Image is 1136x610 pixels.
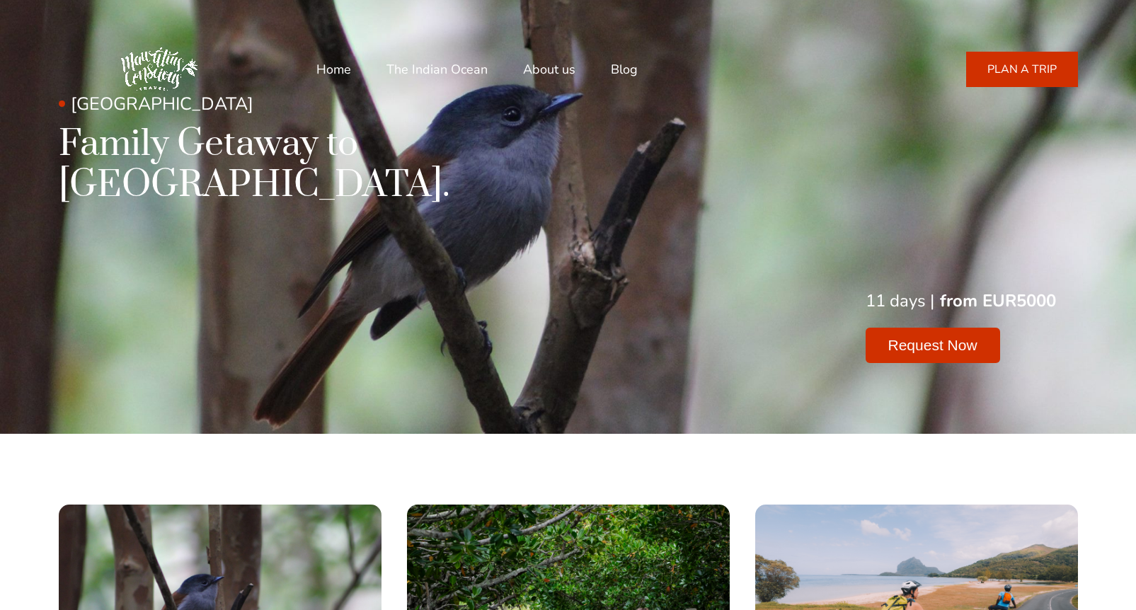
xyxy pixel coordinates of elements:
div: 11 days | [866,289,934,313]
h1: Family Getaway to [GEOGRAPHIC_DATA]. [59,124,667,205]
button: Request Now [866,328,1000,363]
a: About us [523,52,575,86]
a: The Indian Ocean [386,52,488,86]
a: PLAN A TRIP [966,52,1078,87]
div: from EUR5000 [940,289,1056,313]
a: Blog [611,52,638,86]
a: Home [316,52,351,86]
